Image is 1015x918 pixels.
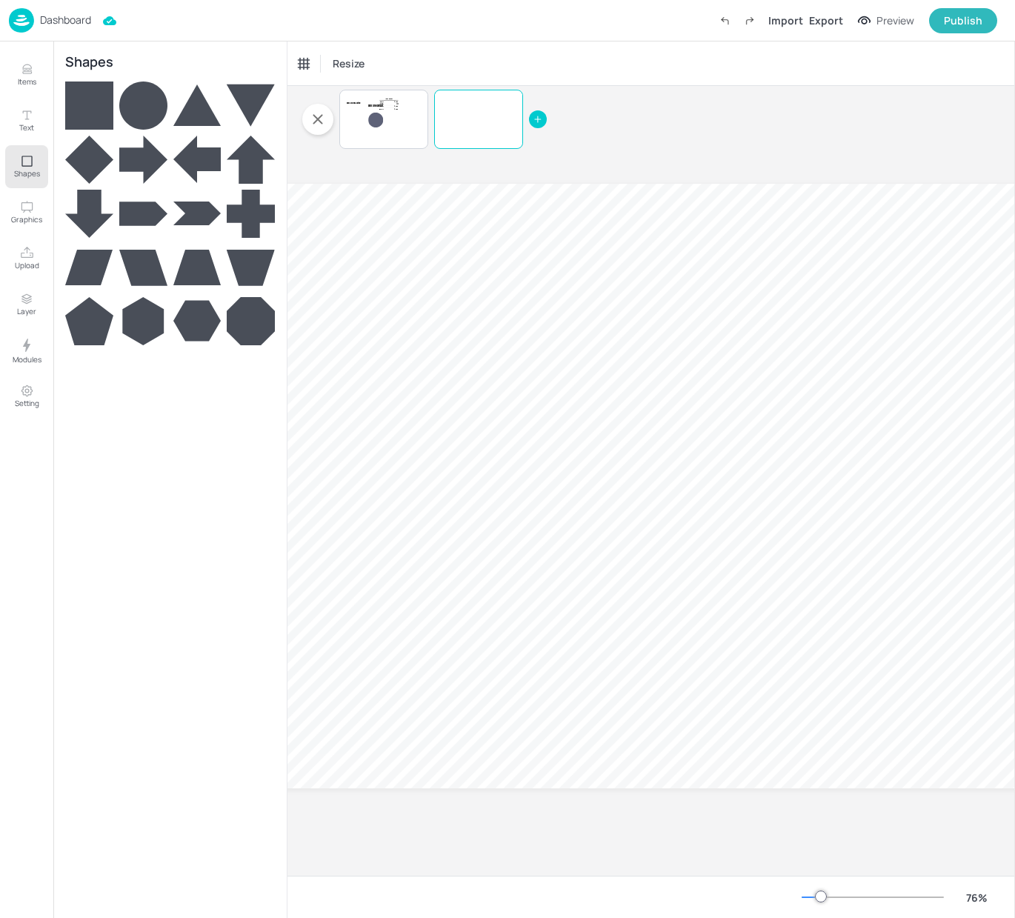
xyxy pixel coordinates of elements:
button: Graphics [5,191,48,234]
label: Redo (Ctrl + Y) [737,8,762,33]
div: 100 [396,103,398,104]
button: Upload [5,237,48,280]
p: Items [18,76,36,87]
button: Shapes [5,145,48,188]
div: Item 002 [379,106,383,107]
p: Text [19,122,34,133]
div: $200 [394,109,398,110]
div: $200 [394,106,398,107]
p: Setting [15,398,39,408]
div: 76 % [959,890,994,905]
span: Add a heading [368,104,383,107]
button: Items [5,53,48,96]
p: Modules [13,354,41,365]
span: Resize [330,56,367,71]
div: Total [379,109,383,110]
button: Preview [849,10,923,32]
div: Export [809,13,843,28]
button: Setting [5,375,48,418]
div: Extra [380,103,382,104]
button: Modules [5,329,48,372]
p: Graphics [11,214,42,224]
p: Upload [15,260,39,270]
label: Undo (Ctrl + Z) [712,8,737,33]
button: Publish [929,8,997,33]
button: Text [5,99,48,142]
div: Your Order [379,99,398,101]
div: Import [768,13,803,28]
button: Layer [5,283,48,326]
div: Publish [944,13,982,29]
div: Preview [876,13,914,29]
p: Shapes [14,168,40,179]
img: logo-86c26b7e.jpg [9,8,34,33]
div: Shapes [65,56,113,67]
p: Dashboard [40,15,91,25]
p: Layer [17,306,36,316]
div: $200 [394,102,398,103]
svg: 0 [368,113,383,127]
span: Add a subheading [347,102,361,104]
